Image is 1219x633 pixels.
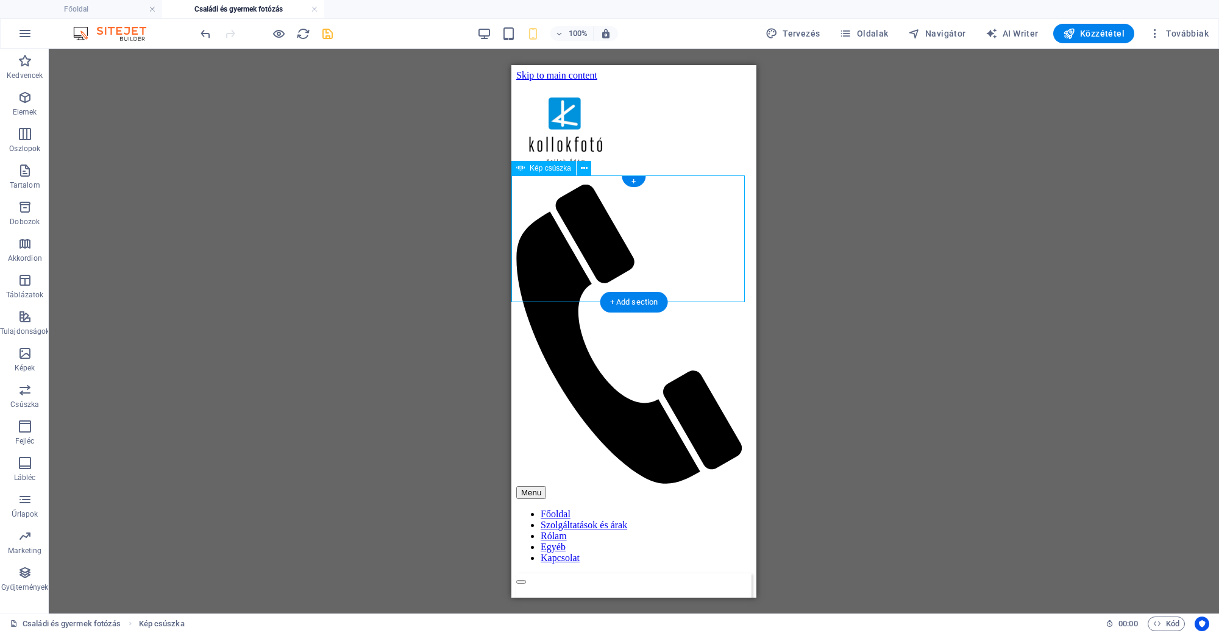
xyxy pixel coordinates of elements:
p: Csúszka [10,400,39,409]
a: Skip to main content [5,5,86,15]
button: Továbbiak [1144,24,1214,43]
div: + [622,176,645,187]
div: Tervezés (Ctrl+Alt+Y) [761,24,825,43]
button: Kód [1148,617,1185,631]
span: Tervezés [766,27,820,40]
a: Kattintson a kijelölés megszüntetéséhez. Dupla kattintás az oldalak megnyitásához [10,617,121,631]
span: 00 00 [1118,617,1137,631]
p: Tartalom [10,180,40,190]
button: Usercentrics [1195,617,1209,631]
p: Marketing [8,546,41,556]
p: Fejléc [15,436,35,446]
span: Továbbiak [1149,27,1209,40]
button: save [320,26,335,41]
i: Visszavonás: Csúszka képek megváltoztatása (Ctrl+Z) [199,27,213,41]
span: Kattintson a kijelöléshez. Dupla kattintás az szerkesztéshez [139,617,185,631]
button: 100% [550,26,594,41]
span: AI Writer [986,27,1039,40]
p: Elemek [13,107,37,117]
div: + Add section [600,292,668,313]
p: Oszlopok [9,144,40,154]
img: Editor Logo [70,26,162,41]
button: AI Writer [981,24,1043,43]
button: reload [296,26,310,41]
span: Közzététel [1063,27,1125,40]
nav: breadcrumb [139,617,185,631]
button: Oldalak [834,24,893,43]
h6: Munkamenet idő [1106,617,1138,631]
span: Navigátor [908,27,966,40]
p: Akkordion [8,253,42,263]
p: Dobozok [10,217,40,227]
p: Képek [15,363,35,373]
p: Űrlapok [12,509,38,519]
span: Kép csúszka [530,164,571,172]
button: undo [198,26,213,41]
button: Közzététel [1053,24,1134,43]
p: Lábléc [14,473,36,483]
h4: Családi és gyermek fotózás [162,2,324,16]
button: Navigátor [903,24,971,43]
span: Kód [1153,617,1179,631]
span: : [1127,619,1129,628]
p: Kedvencek [7,71,43,80]
p: Táblázatok [6,290,43,300]
i: Átméretezés esetén automatikusan beállítja a nagyítási szintet a választott eszköznek megfelelően. [600,28,611,39]
i: Mentés (Ctrl+S) [321,27,335,41]
span: Oldalak [839,27,888,40]
button: Tervezés [761,24,825,43]
p: Gyűjtemények [1,582,48,592]
h6: 100% [569,26,588,41]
